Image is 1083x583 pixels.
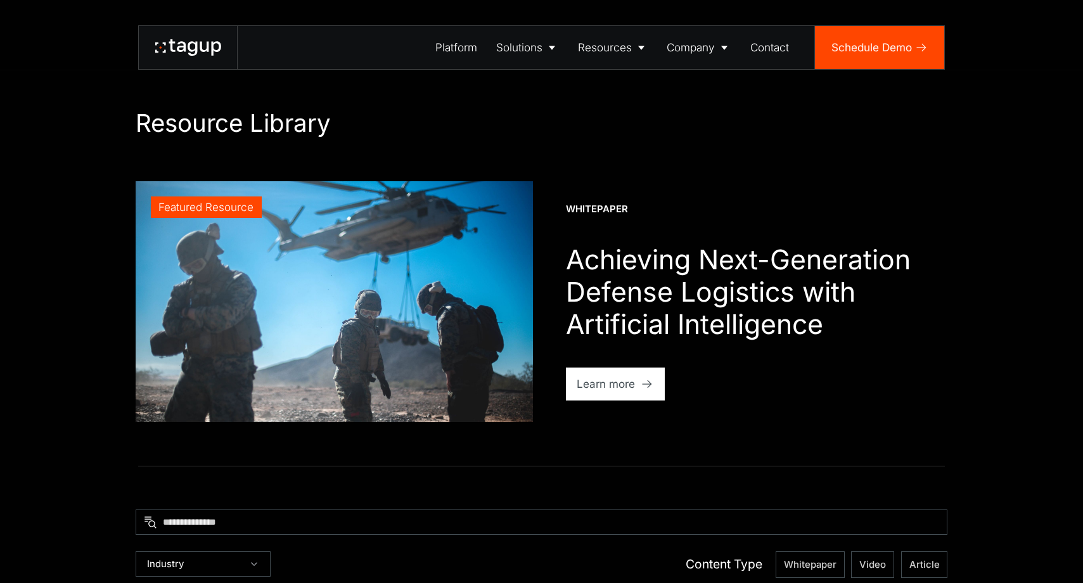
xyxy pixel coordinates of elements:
form: Resources [136,509,948,578]
div: Learn more [577,376,635,392]
span: Video [859,558,886,572]
a: Contact [741,26,798,69]
div: Content Type [686,556,762,573]
span: Article [909,558,940,572]
h1: Achieving Next-Generation Defense Logistics with Artificial Intelligence [566,243,948,341]
a: Company [657,26,741,69]
a: Learn more [566,368,665,400]
a: Platform [426,26,487,69]
a: Solutions [487,26,568,69]
a: Resources [568,26,658,69]
div: Featured Resource [158,199,253,215]
h1: Resource Library [136,108,948,138]
div: Industry [136,551,271,577]
div: Schedule Demo [831,39,912,56]
div: Platform [435,39,477,56]
div: Solutions [496,39,542,56]
a: Featured Resource [136,181,534,422]
div: Contact [750,39,789,56]
span: Whitepaper [784,558,836,572]
div: Company [667,39,715,56]
div: Resources [578,39,632,56]
div: Industry [147,558,184,570]
a: Schedule Demo [815,26,944,69]
div: Whitepaper [566,203,628,216]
